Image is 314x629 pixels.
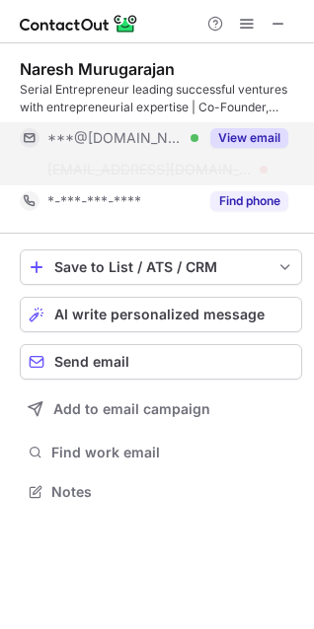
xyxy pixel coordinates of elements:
button: save-profile-one-click [20,249,302,285]
span: ***@[DOMAIN_NAME] [47,129,184,147]
div: Naresh Murugarajan [20,59,175,79]
div: Save to List / ATS / CRM [54,259,268,275]
button: Send email [20,344,302,380]
button: Find work email [20,439,302,466]
button: Notes [20,478,302,506]
button: Reveal Button [210,191,288,211]
button: Reveal Button [210,128,288,148]
span: Find work email [51,444,294,461]
span: Send email [54,354,129,370]
div: Serial Entrepreneur leading successful ventures with entrepreneurial expertise | Co-Founder, Dire... [20,81,302,116]
button: AI write personalized message [20,297,302,332]
span: Add to email campaign [53,401,210,417]
span: AI write personalized message [54,307,265,322]
span: [EMAIL_ADDRESS][DOMAIN_NAME] [47,161,253,178]
button: Add to email campaign [20,391,302,427]
img: ContactOut v5.3.10 [20,12,138,35]
span: Notes [51,483,294,501]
